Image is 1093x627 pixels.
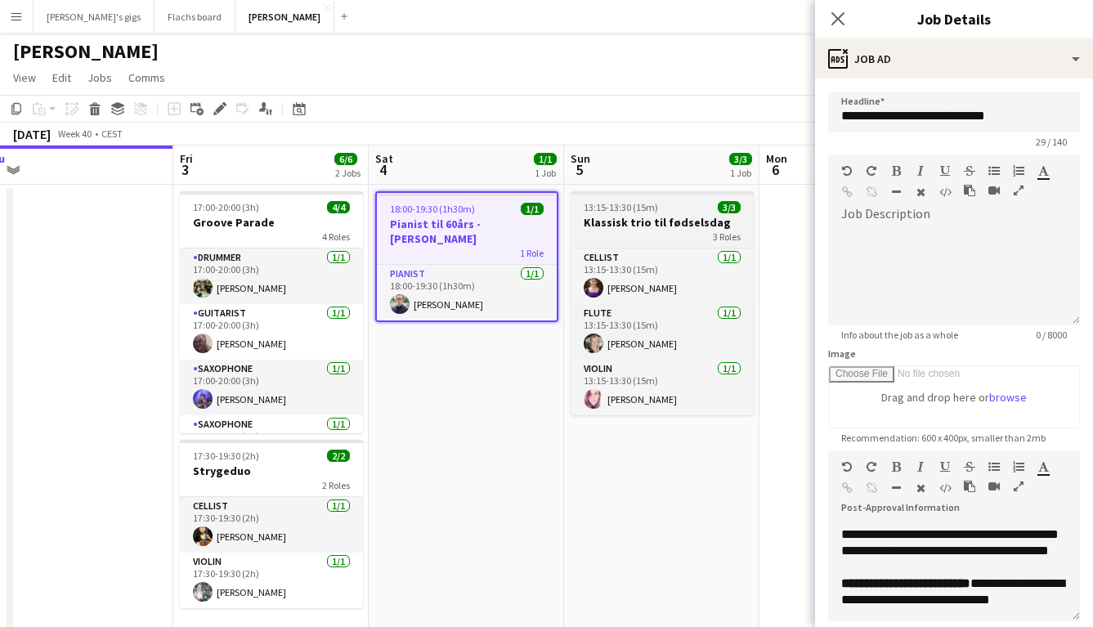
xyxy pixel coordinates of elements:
app-card-role: Pianist1/118:00-19:30 (1h30m)[PERSON_NAME] [377,265,557,320]
button: Redo [866,460,877,473]
h3: Groove Parade [180,215,363,230]
button: Insert video [988,184,1000,197]
button: [PERSON_NAME] [235,1,334,33]
h3: Strygeduo [180,464,363,478]
span: 3/3 [729,153,752,165]
app-job-card: 17:00-20:00 (3h)4/4Groove Parade4 RolesDrummer1/117:00-20:00 (3h)[PERSON_NAME]Guitarist1/117:00-2... [180,191,363,433]
span: 4 Roles [322,231,350,243]
button: Unordered List [988,460,1000,473]
button: Ordered List [1013,164,1024,177]
app-card-role: Cellist1/117:30-19:30 (2h)[PERSON_NAME] [180,497,363,553]
span: 6 [764,160,787,179]
span: 18:00-19:30 (1h30m) [390,203,475,215]
span: Info about the job as a whole [828,329,971,341]
button: Redo [866,164,877,177]
button: Underline [939,164,951,177]
span: Mon [766,151,787,166]
button: HTML Code [939,481,951,495]
h1: [PERSON_NAME] [13,39,159,64]
button: Text Color [1037,164,1049,177]
button: [PERSON_NAME]'s gigs [34,1,155,33]
span: 13:15-13:30 (15m) [584,201,658,213]
app-card-role: Cellist1/113:15-13:30 (15m)[PERSON_NAME] [571,249,754,304]
span: 1 Role [520,247,544,259]
div: 1 Job [730,167,751,179]
span: 4/4 [327,201,350,213]
button: Unordered List [988,164,1000,177]
button: Italic [915,164,926,177]
app-card-role: Saxophone1/117:00-20:00 (3h)[PERSON_NAME] [180,360,363,415]
div: 1 Job [535,167,556,179]
button: Paste as plain text [964,184,975,197]
app-card-role: Drummer1/117:00-20:00 (3h)[PERSON_NAME] [180,249,363,304]
a: Jobs [81,67,119,88]
app-card-role: Guitarist1/117:00-20:00 (3h)[PERSON_NAME] [180,304,363,360]
a: View [7,67,43,88]
button: Undo [841,460,853,473]
app-card-role: Violin1/113:15-13:30 (15m)[PERSON_NAME] [571,360,754,415]
button: Flachs board [155,1,235,33]
app-job-card: 13:15-13:30 (15m)3/3Klassisk trio til fødselsdag3 RolesCellist1/113:15-13:30 (15m)[PERSON_NAME]Fl... [571,191,754,415]
span: Sat [375,151,393,166]
h3: Pianist til 60års - [PERSON_NAME] [377,217,557,246]
span: 3/3 [718,201,741,213]
app-job-card: 17:30-19:30 (2h)2/2Strygeduo2 RolesCellist1/117:30-19:30 (2h)[PERSON_NAME]Violin1/117:30-19:30 (2... [180,440,363,608]
span: 3 Roles [713,231,741,243]
button: Italic [915,460,926,473]
app-card-role: Saxophone1/117:00-20:00 (3h) [180,415,363,471]
button: Underline [939,460,951,473]
span: 5 [568,160,590,179]
button: Undo [841,164,853,177]
span: 2/2 [327,450,350,462]
span: 4 [373,160,393,179]
button: Strikethrough [964,460,975,473]
a: Edit [46,67,78,88]
span: 3 [177,160,193,179]
span: 29 / 140 [1023,136,1080,148]
span: 2 Roles [322,479,350,491]
button: Horizontal Line [890,186,902,199]
button: Strikethrough [964,164,975,177]
div: [DATE] [13,126,51,142]
button: Fullscreen [1013,480,1024,493]
span: 17:30-19:30 (2h) [193,450,259,462]
div: CEST [101,128,123,140]
app-card-role: Flute1/113:15-13:30 (15m)[PERSON_NAME] [571,304,754,360]
app-card-role: Violin1/117:30-19:30 (2h)[PERSON_NAME] [180,553,363,608]
app-job-card: 18:00-19:30 (1h30m)1/1Pianist til 60års - [PERSON_NAME]1 RolePianist1/118:00-19:30 (1h30m)[PERSON... [375,191,558,322]
button: Paste as plain text [964,480,975,493]
button: Clear Formatting [915,186,926,199]
span: Week 40 [54,128,95,140]
button: Bold [890,164,902,177]
span: Sun [571,151,590,166]
button: Bold [890,460,902,473]
div: Job Ad [815,39,1093,78]
a: Comms [122,67,172,88]
span: 17:00-20:00 (3h) [193,201,259,213]
button: Fullscreen [1013,184,1024,197]
span: Comms [128,70,165,85]
h3: Job Details [815,8,1093,29]
div: 2 Jobs [335,167,361,179]
button: Text Color [1037,460,1049,473]
button: Horizontal Line [890,481,902,495]
span: 1/1 [534,153,557,165]
span: Recommendation: 600 x 400px, smaller than 2mb [828,432,1059,444]
span: Edit [52,70,71,85]
span: 6/6 [334,153,357,165]
button: Insert video [988,480,1000,493]
button: HTML Code [939,186,951,199]
span: Jobs [87,70,112,85]
span: 1/1 [521,203,544,215]
button: Clear Formatting [915,481,926,495]
span: View [13,70,36,85]
span: Fri [180,151,193,166]
h3: Klassisk trio til fødselsdag [571,215,754,230]
span: 0 / 8000 [1023,329,1080,341]
button: Ordered List [1013,460,1024,473]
